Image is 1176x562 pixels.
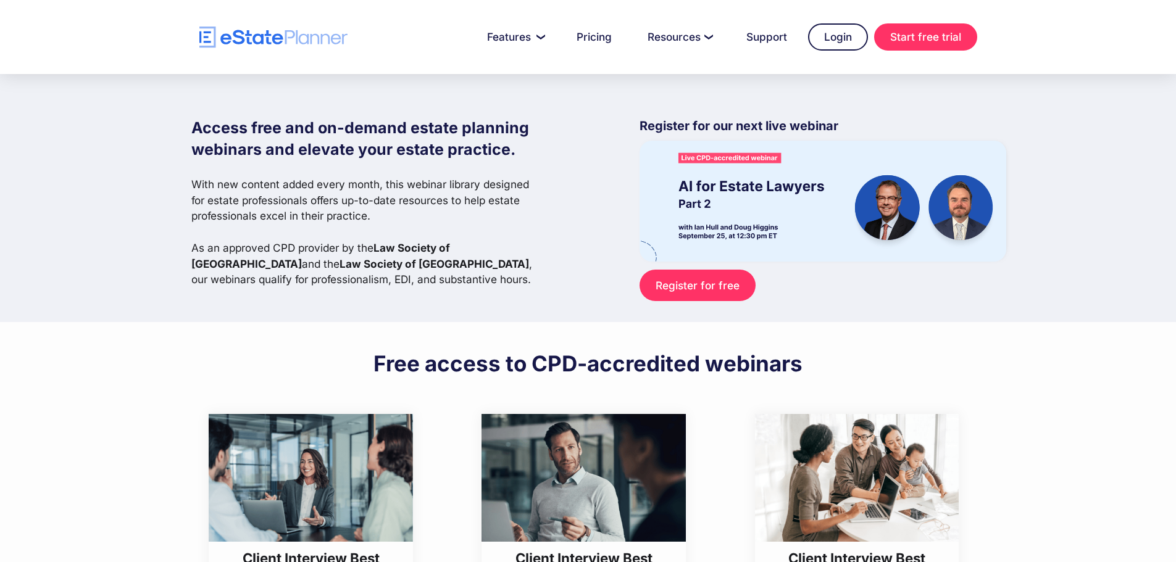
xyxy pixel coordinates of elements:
a: Resources [633,25,725,49]
a: Pricing [562,25,627,49]
h2: Free access to CPD-accredited webinars [373,350,803,377]
a: Login [808,23,868,51]
img: eState Academy webinar [640,141,1006,261]
strong: Law Society of [GEOGRAPHIC_DATA] [340,257,529,270]
a: Start free trial [874,23,977,51]
p: Register for our next live webinar [640,117,1006,141]
p: With new content added every month, this webinar library designed for estate professionals offers... [191,176,542,287]
a: home [199,27,348,48]
a: Support [732,25,802,49]
a: Features [472,25,556,49]
a: Register for free [640,270,755,301]
strong: Law Society of [GEOGRAPHIC_DATA] [191,241,450,270]
h1: Access free and on-demand estate planning webinars and elevate your estate practice. [191,117,542,160]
